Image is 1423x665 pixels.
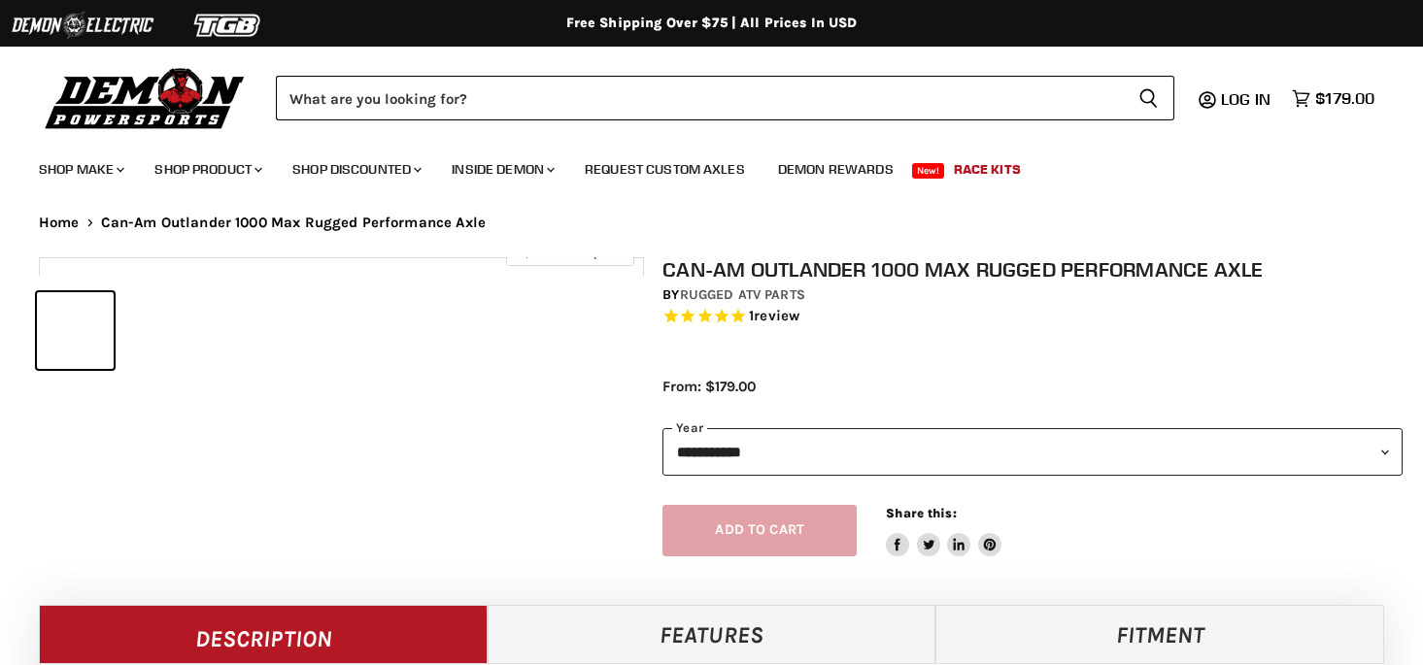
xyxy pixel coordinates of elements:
[662,307,1403,327] span: Rated 5.0 out of 5 stars 1 reviews
[37,292,114,369] button: IMAGE thumbnail
[1282,84,1384,113] a: $179.00
[912,163,945,179] span: New!
[276,76,1123,120] input: Search
[662,284,1403,306] div: by
[24,142,1370,189] ul: Main menu
[140,150,274,189] a: Shop Product
[662,257,1403,282] h1: Can-Am Outlander 1000 Max Rugged Performance Axle
[39,215,80,231] a: Home
[680,286,805,303] a: Rugged ATV Parts
[202,292,279,369] button: IMAGE thumbnail
[488,605,936,663] a: Features
[10,7,155,44] img: Demon Electric Logo 2
[935,605,1384,663] a: Fitment
[24,150,136,189] a: Shop Make
[119,292,196,369] button: IMAGE thumbnail
[1221,89,1271,109] span: Log in
[754,307,799,324] span: review
[39,605,488,663] a: Description
[437,150,566,189] a: Inside Demon
[939,150,1035,189] a: Race Kits
[1212,90,1282,108] a: Log in
[278,150,433,189] a: Shop Discounted
[662,378,756,395] span: From: $179.00
[749,307,799,324] span: 1 reviews
[276,76,1174,120] form: Product
[662,428,1403,476] select: year
[1123,76,1174,120] button: Search
[516,245,624,259] span: Click to expand
[763,150,908,189] a: Demon Rewards
[570,150,760,189] a: Request Custom Axles
[101,215,486,231] span: Can-Am Outlander 1000 Max Rugged Performance Axle
[1315,89,1374,108] span: $179.00
[886,505,1001,556] aside: Share this:
[39,63,252,132] img: Demon Powersports
[155,7,301,44] img: TGB Logo 2
[886,506,956,520] span: Share this:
